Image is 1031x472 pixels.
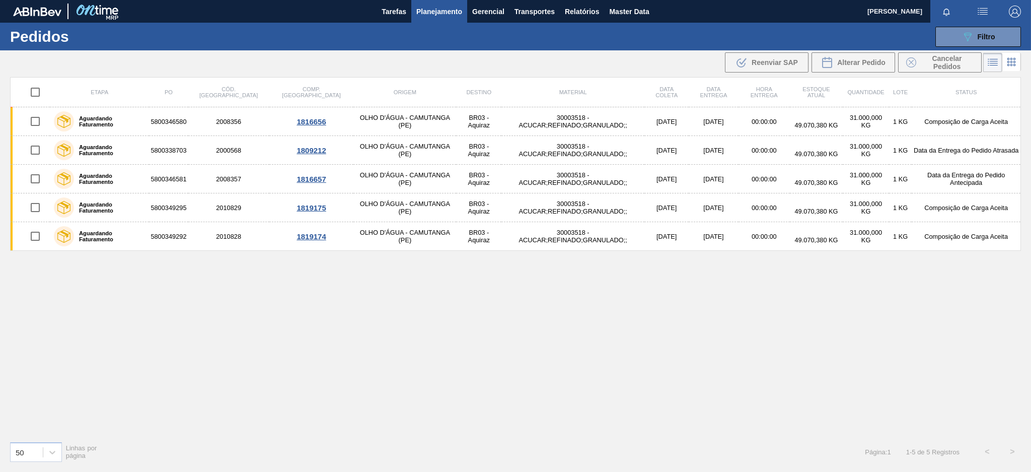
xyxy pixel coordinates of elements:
div: Visão em Lista [983,53,1002,72]
td: 5800338703 [149,136,188,165]
span: Cód. [GEOGRAPHIC_DATA] [199,86,258,98]
td: OLHO D'ÁGUA - CAMUTANGA (PE) [353,193,456,222]
td: Data da Entrega do Pedido Atrasada [912,136,1020,165]
td: 1 KG [889,193,912,222]
td: Composição de Carga Aceita [912,107,1020,136]
span: Origem [394,89,416,95]
td: [DATE] [689,222,738,251]
button: < [975,439,1000,464]
td: 31.000,000 KG [843,136,889,165]
span: Reenviar SAP [752,58,798,66]
td: 30003518 - ACUCAR;REFINADO;GRANULADO;; [501,165,644,193]
td: 1 KG [889,136,912,165]
td: 5800346581 [149,165,188,193]
a: Aguardando Faturamento58003465812008357OLHO D'ÁGUA - CAMUTANGA (PE)BR03 - Aquiraz30003518 - ACUCA... [11,165,1021,193]
td: 2010829 [188,193,269,222]
label: Aguardando Faturamento [74,230,145,242]
label: Aguardando Faturamento [74,144,145,156]
td: OLHO D'ÁGUA - CAMUTANGA (PE) [353,107,456,136]
span: Gerencial [472,6,504,18]
label: Aguardando Faturamento [74,201,145,214]
td: [DATE] [644,165,689,193]
div: Cancelar Pedidos em Massa [898,52,982,73]
button: Notificações [930,5,963,19]
div: Alterar Pedido [812,52,895,73]
div: 1819175 [271,204,352,212]
span: 49.070,380 KG [794,150,838,158]
span: PO [165,89,173,95]
img: userActions [977,6,989,18]
td: 2010828 [188,222,269,251]
td: 2008356 [188,107,269,136]
td: 1 KG [889,165,912,193]
td: 31.000,000 KG [843,193,889,222]
a: Aguardando Faturamento58003465802008356OLHO D'ÁGUA - CAMUTANGA (PE)BR03 - Aquiraz30003518 - ACUCA... [11,107,1021,136]
td: BR03 - Aquiraz [456,136,501,165]
td: 2000568 [188,136,269,165]
span: Status [955,89,977,95]
span: 1 - 5 de 5 Registros [906,448,960,456]
div: 1816657 [271,175,352,183]
td: BR03 - Aquiraz [456,222,501,251]
td: BR03 - Aquiraz [456,107,501,136]
td: 2008357 [188,165,269,193]
td: [DATE] [689,136,738,165]
span: Estoque atual [802,86,830,98]
td: [DATE] [644,107,689,136]
td: Composição de Carga Aceita [912,222,1020,251]
td: [DATE] [689,165,738,193]
td: 30003518 - ACUCAR;REFINADO;GRANULADO;; [501,222,644,251]
span: Página : 1 [865,448,891,456]
td: 31.000,000 KG [843,107,889,136]
img: TNhmsLtSVTkK8tSr43FrP2fwEKptu5GPRR3wAAAABJRU5ErkJggg== [13,7,61,16]
td: Data da Entrega do Pedido Antecipada [912,165,1020,193]
td: Composição de Carga Aceita [912,193,1020,222]
div: Visão em Cards [1002,53,1021,72]
button: Cancelar Pedidos [898,52,982,73]
span: Etapa [91,89,108,95]
button: > [1000,439,1025,464]
label: Aguardando Faturamento [74,173,145,185]
td: [DATE] [689,107,738,136]
span: Material [559,89,587,95]
span: Data coleta [655,86,678,98]
span: Cancelar Pedidos [920,54,974,71]
span: Comp. [GEOGRAPHIC_DATA] [282,86,340,98]
span: Hora Entrega [751,86,778,98]
td: 00:00:00 [739,136,790,165]
span: Master Data [609,6,649,18]
a: Aguardando Faturamento58003492922010828OLHO D'ÁGUA - CAMUTANGA (PE)BR03 - Aquiraz30003518 - ACUCA... [11,222,1021,251]
span: Planejamento [416,6,462,18]
td: OLHO D'ÁGUA - CAMUTANGA (PE) [353,222,456,251]
span: 49.070,380 KG [794,208,838,215]
td: 30003518 - ACUCAR;REFINADO;GRANULADO;; [501,107,644,136]
span: Filtro [978,33,995,41]
span: 49.070,380 KG [794,179,838,186]
td: [DATE] [644,193,689,222]
td: [DATE] [644,136,689,165]
td: 5800349292 [149,222,188,251]
td: 5800346580 [149,107,188,136]
td: 30003518 - ACUCAR;REFINADO;GRANULADO;; [501,136,644,165]
span: Relatórios [565,6,599,18]
span: Data entrega [700,86,727,98]
label: Aguardando Faturamento [74,115,145,127]
h1: Pedidos [10,31,162,42]
td: OLHO D'ÁGUA - CAMUTANGA (PE) [353,136,456,165]
span: Transportes [514,6,555,18]
div: Reenviar SAP [725,52,808,73]
span: Destino [466,89,491,95]
span: Quantidade [847,89,884,95]
td: 1 KG [889,107,912,136]
td: BR03 - Aquiraz [456,165,501,193]
span: Tarefas [382,6,406,18]
td: 31.000,000 KG [843,165,889,193]
span: 49.070,380 KG [794,236,838,244]
a: Aguardando Faturamento58003387032000568OLHO D'ÁGUA - CAMUTANGA (PE)BR03 - Aquiraz30003518 - ACUCA... [11,136,1021,165]
td: [DATE] [689,193,738,222]
td: 30003518 - ACUCAR;REFINADO;GRANULADO;; [501,193,644,222]
td: 00:00:00 [739,165,790,193]
td: 1 KG [889,222,912,251]
td: 00:00:00 [739,222,790,251]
